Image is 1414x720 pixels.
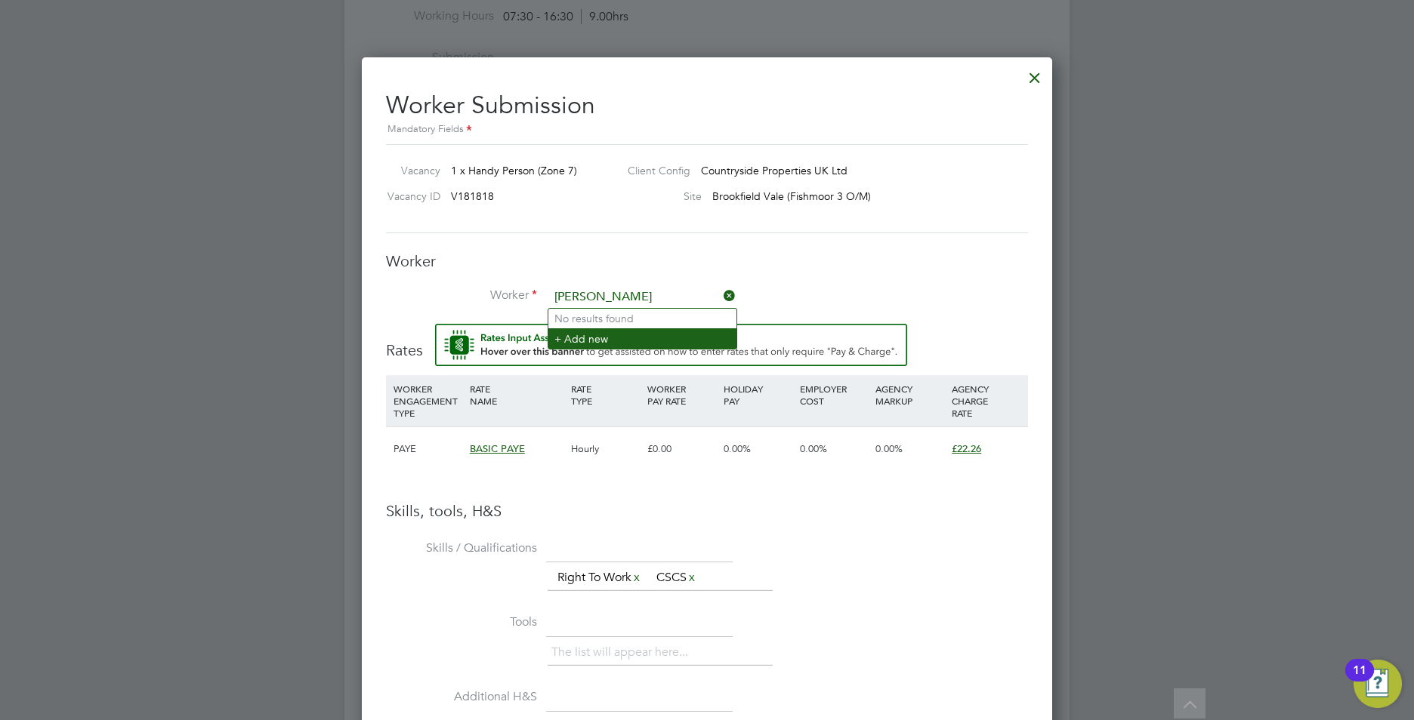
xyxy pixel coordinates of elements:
li: Right To Work [551,568,648,588]
button: Open Resource Center, 11 new notifications [1354,660,1402,708]
h3: Skills, tools, H&S [386,501,1028,521]
label: Vacancy [380,164,440,177]
h2: Worker Submission [386,78,1028,138]
div: HOLIDAY PAY [720,375,796,414]
span: £22.26 [952,442,981,455]
div: AGENCY MARKUP [872,375,948,414]
li: The list will appear here... [551,642,694,663]
label: Worker [386,288,537,303]
a: x [631,568,642,587]
div: WORKER PAY RATE [644,375,720,414]
a: x [687,568,697,587]
span: BASIC PAYE [470,442,525,455]
h3: Rates [386,324,1028,360]
li: + Add new [548,328,736,349]
div: PAYE [390,427,466,471]
div: RATE TYPE [567,375,644,414]
div: Mandatory Fields [386,122,1028,138]
div: EMPLOYER COST [796,375,872,414]
input: Search for... [549,286,736,309]
label: Client Config [616,164,690,177]
label: Site [616,189,702,203]
span: 0.00% [875,442,903,455]
label: Additional H&S [386,689,537,705]
span: 1 x Handy Person (Zone 7) [451,164,577,177]
li: No results found [548,309,736,328]
span: 0.00% [800,442,827,455]
h3: Worker [386,251,1028,271]
button: Rate Assistant [435,324,907,366]
div: RATE NAME [466,375,567,414]
div: 11 [1353,670,1366,690]
span: Countryside Properties UK Ltd [701,164,847,177]
div: Hourly [567,427,644,471]
span: Brookfield Vale (Fishmoor 3 O/M) [712,189,871,203]
label: Vacancy ID [380,189,440,203]
span: V181818 [451,189,494,203]
div: AGENCY CHARGE RATE [948,375,1024,426]
div: WORKER ENGAGEMENT TYPE [390,375,466,426]
label: Tools [386,614,537,630]
label: Skills / Qualifications [386,540,537,556]
span: 0.00% [724,442,751,455]
li: CSCS [650,568,703,588]
div: £0.00 [644,427,720,471]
